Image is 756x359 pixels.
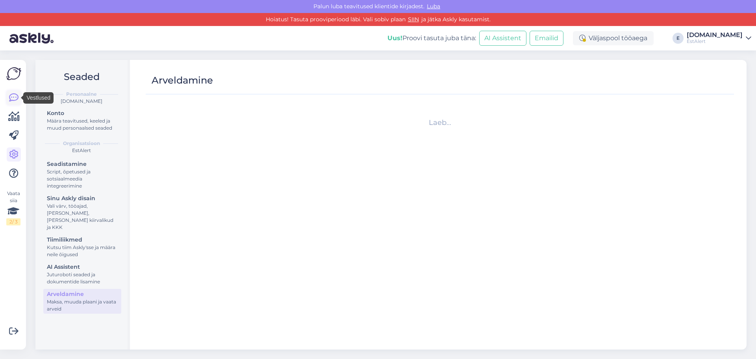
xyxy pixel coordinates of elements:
[47,117,118,132] div: Määra teavitused, keeled ja muud personaalsed seaded
[6,190,20,225] div: Vaata siia
[687,38,743,45] div: EstAlert
[424,3,443,10] span: Luba
[47,109,118,117] div: Konto
[687,32,751,45] a: [DOMAIN_NAME]EstAlert
[479,31,526,46] button: AI Assistent
[387,33,476,43] div: Proovi tasuta juba täna:
[149,117,731,128] div: Laeb...
[673,33,684,44] div: E
[573,31,654,45] div: Väljaspool tööaega
[43,234,121,259] a: TiimiliikmedKutsu tiim Askly'sse ja määra neile õigused
[66,91,97,98] b: Personaalne
[47,236,118,244] div: Tiimiliikmed
[47,298,118,312] div: Maksa, muuda plaani ja vaata arveid
[6,218,20,225] div: 2 / 3
[530,31,563,46] button: Emailid
[42,98,121,105] div: [DOMAIN_NAME]
[47,290,118,298] div: Arveldamine
[63,140,100,147] b: Organisatsioon
[406,16,421,23] a: SIIN
[42,69,121,84] h2: Seaded
[43,159,121,191] a: SeadistamineScript, õpetused ja sotsiaalmeedia integreerimine
[387,34,402,42] b: Uus!
[43,193,121,232] a: Sinu Askly disainVali värv, tööajad, [PERSON_NAME], [PERSON_NAME] kiirvalikud ja KKK
[43,262,121,286] a: AI AssistentJuturoboti seaded ja dokumentide lisamine
[47,160,118,168] div: Seadistamine
[6,66,21,81] img: Askly Logo
[47,168,118,190] div: Script, õpetused ja sotsiaalmeedia integreerimine
[687,32,743,38] div: [DOMAIN_NAME]
[47,203,118,231] div: Vali värv, tööajad, [PERSON_NAME], [PERSON_NAME] kiirvalikud ja KKK
[23,92,54,104] div: Vestlused
[152,73,213,88] div: Arveldamine
[42,147,121,154] div: EstAlert
[47,263,118,271] div: AI Assistent
[47,194,118,203] div: Sinu Askly disain
[43,108,121,133] a: KontoMäära teavitused, keeled ja muud personaalsed seaded
[47,271,118,285] div: Juturoboti seaded ja dokumentide lisamine
[47,244,118,258] div: Kutsu tiim Askly'sse ja määra neile õigused
[43,289,121,314] a: ArveldamineMaksa, muuda plaani ja vaata arveid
